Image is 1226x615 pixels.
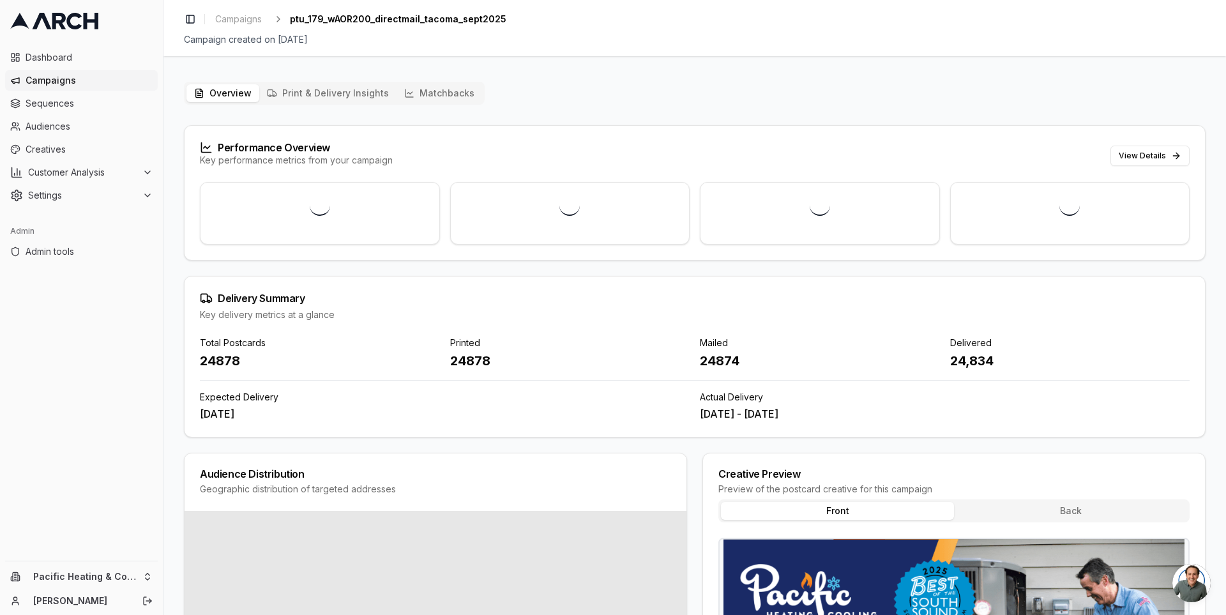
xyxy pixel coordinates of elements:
[200,308,1190,321] div: Key delivery metrics at a glance
[33,595,128,607] a: [PERSON_NAME]
[290,13,506,26] span: ptu_179_wAOR200_directmail_tacoma_sept2025
[200,352,440,370] div: 24878
[954,502,1187,520] button: Back
[26,97,153,110] span: Sequences
[5,162,158,183] button: Customer Analysis
[700,337,940,349] div: Mailed
[200,469,671,479] div: Audience Distribution
[200,406,690,421] div: [DATE]
[215,13,262,26] span: Campaigns
[26,51,153,64] span: Dashboard
[700,391,1190,404] div: Actual Delivery
[5,47,158,68] a: Dashboard
[5,70,158,91] a: Campaigns
[5,241,158,262] a: Admin tools
[721,502,954,520] button: Front
[5,93,158,114] a: Sequences
[26,143,153,156] span: Creatives
[5,566,158,587] button: Pacific Heating & Cooling
[26,120,153,133] span: Audiences
[450,337,690,349] div: Printed
[5,139,158,160] a: Creatives
[28,189,137,202] span: Settings
[184,33,1206,46] div: Campaign created on [DATE]
[28,166,137,179] span: Customer Analysis
[200,391,690,404] div: Expected Delivery
[200,483,671,496] div: Geographic distribution of targeted addresses
[950,337,1190,349] div: Delivered
[33,571,137,582] span: Pacific Heating & Cooling
[200,292,1190,305] div: Delivery Summary
[259,84,397,102] button: Print & Delivery Insights
[139,592,156,610] button: Log out
[397,84,482,102] button: Matchbacks
[26,74,153,87] span: Campaigns
[200,154,393,167] div: Key performance metrics from your campaign
[5,116,158,137] a: Audiences
[1110,146,1190,166] button: View Details
[1172,564,1211,602] div: Open chat
[700,406,1190,421] div: [DATE] - [DATE]
[186,84,259,102] button: Overview
[26,245,153,258] span: Admin tools
[950,352,1190,370] div: 24,834
[5,185,158,206] button: Settings
[200,141,393,154] div: Performance Overview
[210,10,506,28] nav: breadcrumb
[718,469,1190,479] div: Creative Preview
[700,352,940,370] div: 24874
[200,337,440,349] div: Total Postcards
[450,352,690,370] div: 24878
[5,221,158,241] div: Admin
[718,483,1190,496] div: Preview of the postcard creative for this campaign
[210,10,267,28] a: Campaigns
